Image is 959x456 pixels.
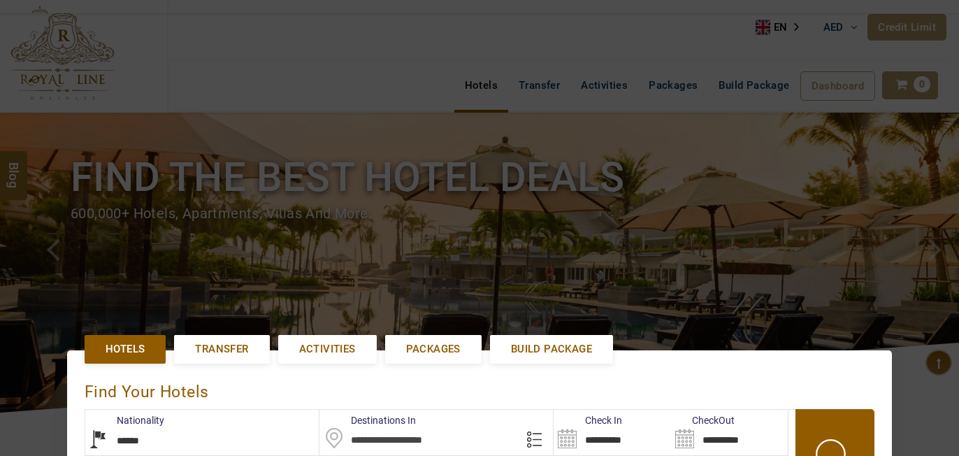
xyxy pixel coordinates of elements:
[490,335,613,364] a: Build Package
[671,413,735,427] label: CheckOut
[319,413,416,427] label: Destinations In
[174,335,269,364] a: Transfer
[278,335,377,364] a: Activities
[85,335,166,364] a: Hotels
[299,342,356,357] span: Activities
[85,368,874,409] div: Find Your Hotels
[554,413,622,427] label: Check In
[511,342,592,357] span: Build Package
[106,342,145,357] span: Hotels
[85,413,164,427] label: Nationality
[406,342,461,357] span: Packages
[671,410,788,455] input: Search
[554,410,670,455] input: Search
[385,335,482,364] a: Packages
[195,342,248,357] span: Transfer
